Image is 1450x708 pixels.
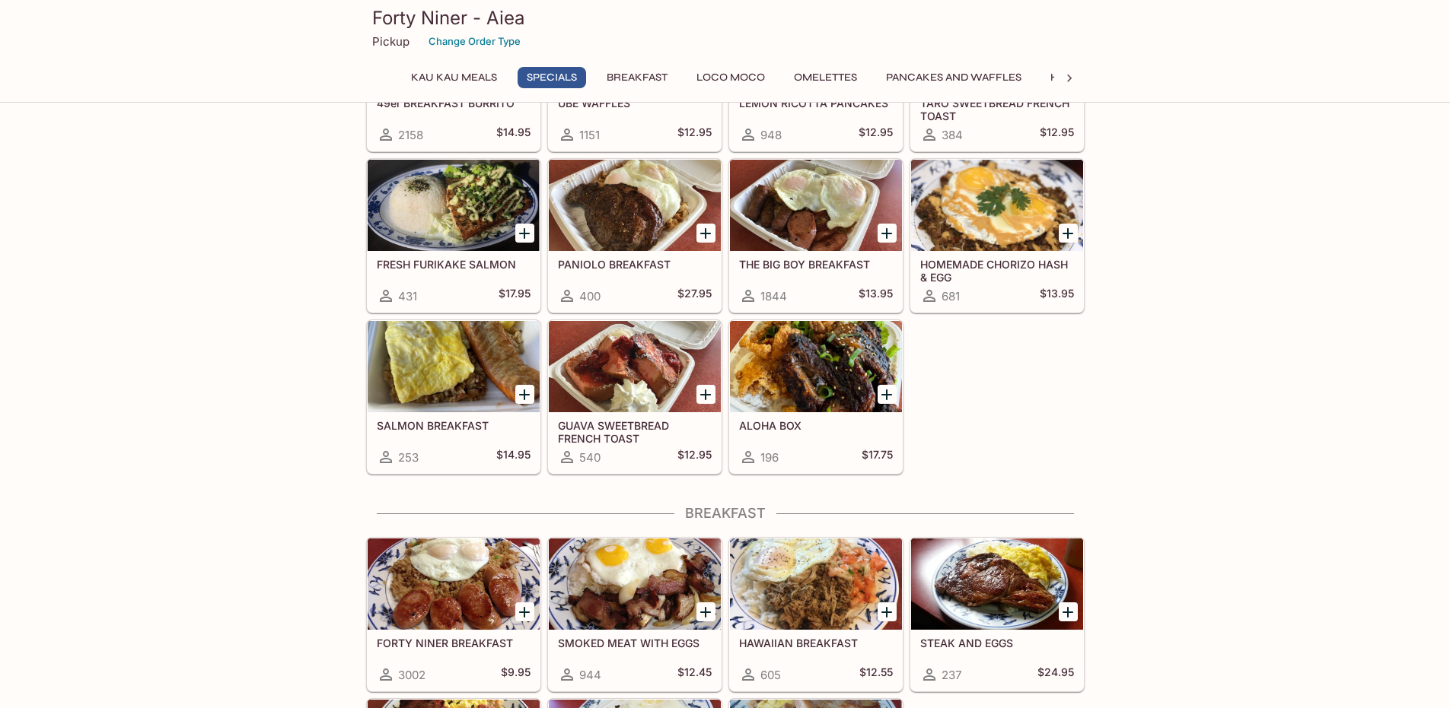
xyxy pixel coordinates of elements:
[548,538,722,691] a: SMOKED MEAT WITH EGGS944$12.45
[515,224,534,243] button: Add FRESH FURIKAKE SALMON
[368,538,540,630] div: FORTY NINER BREAKFAST
[377,97,531,110] h5: 49er BREAKFAST BURRITO
[688,67,773,88] button: Loco Moco
[878,67,1030,88] button: Pancakes and Waffles
[760,450,779,465] span: 196
[760,128,782,142] span: 948
[878,224,897,243] button: Add THE BIG BOY BREAKFAST
[558,97,712,110] h5: UBE WAFFLES
[677,125,712,144] h5: $12.95
[515,602,534,621] button: Add FORTY NINER BREAKFAST
[377,637,531,649] h5: FORTY NINER BREAKFAST
[739,637,893,649] h5: HAWAIIAN BREAKFAST
[729,159,903,313] a: THE BIG BOY BREAKFAST1844$13.95
[920,97,1074,122] h5: TARO SWEETBREAD FRENCH TOAST
[942,128,963,142] span: 384
[942,289,960,303] span: 681
[677,448,712,466] h5: $12.95
[372,34,410,49] p: Pickup
[403,67,505,88] button: Kau Kau Meals
[1040,287,1074,305] h5: $13.95
[598,67,676,88] button: Breakfast
[862,448,893,466] h5: $17.75
[548,320,722,474] a: GUAVA SWEETBREAD FRENCH TOAST540$12.95
[729,320,903,474] a: ALOHA BOX196$17.75
[696,224,715,243] button: Add PANIOLO BREAKFAST
[730,321,902,412] div: ALOHA BOX
[372,6,1079,30] h3: Forty Niner - Aiea
[398,289,417,303] span: 431
[729,538,903,691] a: HAWAIIAN BREAKFAST605$12.55
[496,125,531,144] h5: $14.95
[515,385,534,404] button: Add SALMON BREAKFAST
[501,665,531,684] h5: $9.95
[739,97,893,110] h5: LEMON RICOTTA PANCAKES
[859,125,893,144] h5: $12.95
[677,665,712,684] h5: $12.45
[368,160,540,251] div: FRESH FURIKAKE SALMON
[422,30,527,53] button: Change Order Type
[920,637,1074,649] h5: STEAK AND EGGS
[398,668,425,682] span: 3002
[548,159,722,313] a: PANIOLO BREAKFAST400$27.95
[859,287,893,305] h5: $13.95
[579,289,601,303] span: 400
[1059,224,1078,243] button: Add HOMEMADE CHORIZO HASH & EGG
[696,602,715,621] button: Add SMOKED MEAT WITH EGGS
[367,538,540,691] a: FORTY NINER BREAKFAST3002$9.95
[579,668,601,682] span: 944
[1037,665,1074,684] h5: $24.95
[910,159,1084,313] a: HOMEMADE CHORIZO HASH & EGG681$13.95
[1059,602,1078,621] button: Add STEAK AND EGGS
[730,538,902,630] div: HAWAIIAN BREAKFAST
[496,448,531,466] h5: $14.95
[499,287,531,305] h5: $17.95
[579,450,601,465] span: 540
[878,385,897,404] button: Add ALOHA BOX
[377,258,531,271] h5: FRESH FURIKAKE SALMON
[677,287,712,305] h5: $27.95
[942,668,961,682] span: 237
[911,538,1083,630] div: STEAK AND EGGS
[859,665,893,684] h5: $12.55
[878,602,897,621] button: Add HAWAIIAN BREAKFAST
[920,258,1074,283] h5: HOMEMADE CHORIZO HASH & EGG
[558,419,712,444] h5: GUAVA SWEETBREAD FRENCH TOAST
[558,258,712,271] h5: PANIOLO BREAKFAST
[760,289,787,303] span: 1844
[739,258,893,271] h5: THE BIG BOY BREAKFAST
[549,160,721,251] div: PANIOLO BREAKFAST
[786,67,865,88] button: Omelettes
[696,385,715,404] button: Add GUAVA SWEETBREAD FRENCH TOAST
[368,321,540,412] div: SALMON BREAKFAST
[518,67,586,88] button: Specials
[549,321,721,412] div: GUAVA SWEETBREAD FRENCH TOAST
[730,160,902,251] div: THE BIG BOY BREAKFAST
[1040,125,1074,144] h5: $12.95
[377,419,531,432] h5: SALMON BREAKFAST
[1042,67,1230,88] button: Hawaiian Style French Toast
[367,320,540,474] a: SALMON BREAKFAST253$14.95
[910,538,1084,691] a: STEAK AND EGGS237$24.95
[760,668,781,682] span: 605
[739,419,893,432] h5: ALOHA BOX
[367,159,540,313] a: FRESH FURIKAKE SALMON431$17.95
[911,160,1083,251] div: HOMEMADE CHORIZO HASH & EGG
[366,505,1085,522] h4: Breakfast
[398,450,419,465] span: 253
[398,128,423,142] span: 2158
[549,538,721,630] div: SMOKED MEAT WITH EGGS
[579,128,600,142] span: 1151
[558,637,712,649] h5: SMOKED MEAT WITH EGGS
